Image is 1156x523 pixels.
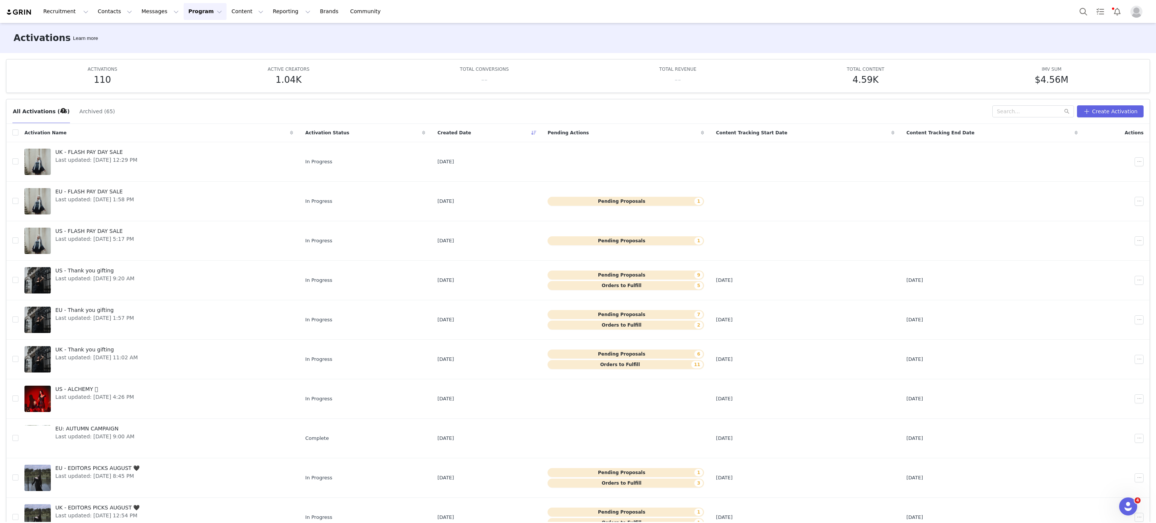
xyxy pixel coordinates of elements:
[716,356,733,363] span: [DATE]
[12,105,70,117] button: All Activations (45)
[437,356,454,363] span: [DATE]
[437,514,454,521] span: [DATE]
[907,316,923,324] span: [DATE]
[1042,67,1062,72] span: IMV SUM
[55,188,134,196] span: EU - FLASH PAY DAY SALE
[907,129,975,136] span: Content Tracking End Date
[716,435,733,442] span: [DATE]
[55,472,140,480] span: Last updated: [DATE] 8:45 PM
[24,226,293,256] a: US - FLASH PAY DAY SALELast updated: [DATE] 5:17 PM
[79,105,115,117] button: Archived (65)
[548,468,704,477] button: Pending Proposals1
[346,3,389,20] a: Community
[137,3,183,20] button: Messages
[481,73,487,87] h5: --
[55,393,134,401] span: Last updated: [DATE] 4:26 PM
[55,306,134,314] span: EU - Thank you gifting
[548,281,704,290] button: Orders to Fulfill5
[315,3,345,20] a: Brands
[548,310,704,319] button: Pending Proposals7
[94,73,111,87] h5: 110
[24,147,293,177] a: UK - FLASH PAY DAY SALELast updated: [DATE] 12:29 PM
[1119,497,1137,515] iframe: Intercom live chat
[24,384,293,414] a: US - ALCHEMY 𖤐Last updated: [DATE] 4:26 PM
[55,346,138,354] span: UK - Thank you gifting
[1126,6,1150,18] button: Profile
[24,305,293,335] a: EU - Thank you giftingLast updated: [DATE] 1:57 PM
[305,129,349,136] span: Activation Status
[907,474,923,482] span: [DATE]
[55,156,137,164] span: Last updated: [DATE] 12:29 PM
[55,196,134,204] span: Last updated: [DATE] 1:58 PM
[305,514,332,521] span: In Progress
[460,67,509,72] span: TOTAL CONVERSIONS
[1075,3,1092,20] button: Search
[305,198,332,205] span: In Progress
[716,316,733,324] span: [DATE]
[305,356,332,363] span: In Progress
[55,385,134,393] span: US - ALCHEMY 𖤐
[716,514,733,521] span: [DATE]
[907,356,923,363] span: [DATE]
[55,148,137,156] span: UK - FLASH PAY DAY SALE
[716,277,733,284] span: [DATE]
[268,3,315,20] button: Reporting
[437,474,454,482] span: [DATE]
[1077,105,1144,117] button: Create Activation
[1084,125,1150,141] div: Actions
[907,395,923,403] span: [DATE]
[716,474,733,482] span: [DATE]
[55,433,134,441] span: Last updated: [DATE] 9:00 AM
[275,73,301,87] h5: 1.04K
[1130,6,1142,18] img: placeholder-profile.jpg
[437,395,454,403] span: [DATE]
[55,235,134,243] span: Last updated: [DATE] 5:17 PM
[305,237,332,245] span: In Progress
[659,67,697,72] span: TOTAL REVENUE
[907,514,923,521] span: [DATE]
[55,267,134,275] span: US - Thank you gifting
[548,271,704,280] button: Pending Proposals9
[305,277,332,284] span: In Progress
[437,277,454,284] span: [DATE]
[55,314,134,322] span: Last updated: [DATE] 1:57 PM
[548,129,589,136] span: Pending Actions
[55,464,140,472] span: EU - EDITORS PICKS AUGUST 🖤
[437,237,454,245] span: [DATE]
[305,435,329,442] span: Complete
[24,265,293,295] a: US - Thank you giftingLast updated: [DATE] 9:20 AM
[847,67,884,72] span: TOTAL CONTENT
[548,321,704,330] button: Orders to Fulfill2
[24,186,293,216] a: EU - FLASH PAY DAY SALELast updated: [DATE] 1:58 PM
[227,3,268,20] button: Content
[305,474,332,482] span: In Progress
[437,316,454,324] span: [DATE]
[437,435,454,442] span: [DATE]
[907,277,923,284] span: [DATE]
[6,9,32,16] a: grin logo
[93,3,137,20] button: Contacts
[437,129,471,136] span: Created Date
[1035,73,1068,87] h5: $4.56M
[548,479,704,488] button: Orders to Fulfill3
[1135,497,1141,503] span: 4
[55,425,134,433] span: EU: AUTUMN CAMPAIGN
[24,344,293,374] a: UK - Thank you giftingLast updated: [DATE] 11:02 AM
[853,73,879,87] h5: 4.59K
[55,227,134,235] span: US - FLASH PAY DAY SALE
[548,508,704,517] button: Pending Proposals1
[305,395,332,403] span: In Progress
[305,316,332,324] span: In Progress
[548,350,704,359] button: Pending Proposals6
[716,129,788,136] span: Content Tracking Start Date
[548,360,704,369] button: Orders to Fulfill11
[268,67,309,72] span: ACTIVE CREATORS
[548,197,704,206] button: Pending Proposals1
[55,275,134,283] span: Last updated: [DATE] 9:20 AM
[55,504,140,512] span: UK - EDITORS PICKS AUGUST 🖤
[184,3,227,20] button: Program
[24,423,293,453] a: EU: AUTUMN CAMPAIGNLast updated: [DATE] 9:00 AM
[24,129,67,136] span: Activation Name
[88,67,117,72] span: ACTIVATIONS
[437,198,454,205] span: [DATE]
